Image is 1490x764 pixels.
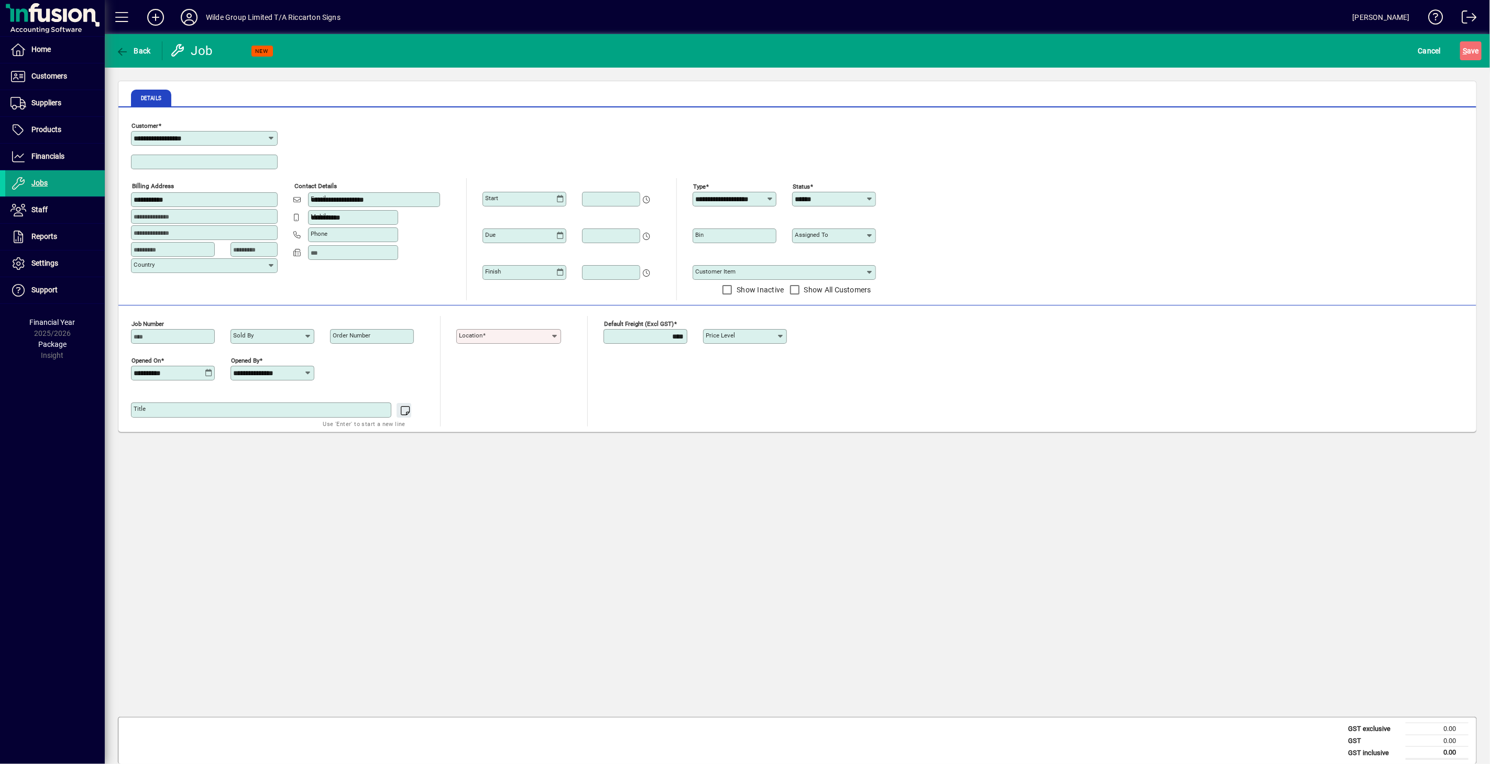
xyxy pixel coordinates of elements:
[693,183,706,190] mat-label: Type
[5,197,105,223] a: Staff
[311,213,329,220] mat-label: Mobile
[311,230,327,237] mat-label: Phone
[31,179,48,187] span: Jobs
[31,125,61,134] span: Products
[5,117,105,143] a: Products
[323,418,406,430] mat-hint: Use 'Enter' to start a new line
[1420,2,1443,36] a: Knowledge Base
[1343,723,1406,735] td: GST exclusive
[735,285,784,295] label: Show Inactive
[5,224,105,250] a: Reports
[132,357,161,364] mat-label: Opened On
[139,8,172,27] button: Add
[1463,42,1479,59] span: ave
[333,332,370,339] mat-label: Order number
[695,268,736,275] mat-label: Customer Item
[1454,2,1477,36] a: Logout
[31,205,48,214] span: Staff
[141,96,161,101] span: Details
[31,72,67,80] span: Customers
[5,63,105,90] a: Customers
[31,232,57,241] span: Reports
[105,41,162,60] app-page-header-button: Back
[1353,9,1410,26] div: [PERSON_NAME]
[802,285,872,295] label: Show All Customers
[31,99,61,107] span: Suppliers
[172,8,206,27] button: Profile
[31,259,58,267] span: Settings
[256,48,269,54] span: NEW
[485,268,501,275] mat-label: Finish
[132,320,164,328] mat-label: Job number
[38,340,67,348] span: Package
[132,122,158,129] mat-label: Customer
[1416,41,1444,60] button: Cancel
[485,231,496,238] mat-label: Due
[1343,747,1406,759] td: GST inclusive
[31,286,58,294] span: Support
[231,357,259,364] mat-label: Opened by
[31,45,51,53] span: Home
[5,250,105,277] a: Settings
[170,42,215,59] div: Job
[206,9,341,26] div: Wilde Group Limited T/A Riccarton Signs
[795,231,828,238] mat-label: Assigned to
[5,277,105,303] a: Support
[1343,735,1406,747] td: GST
[1406,723,1469,735] td: 0.00
[5,37,105,63] a: Home
[116,47,151,55] span: Back
[134,405,146,412] mat-label: Title
[311,195,326,202] mat-label: Email
[113,41,154,60] button: Back
[706,332,735,339] mat-label: Price Level
[1406,747,1469,759] td: 0.00
[134,261,155,268] mat-label: Country
[5,90,105,116] a: Suppliers
[30,318,75,326] span: Financial Year
[1418,42,1441,59] span: Cancel
[485,194,498,202] mat-label: Start
[695,231,704,238] mat-label: Bin
[1460,41,1482,60] button: Save
[604,320,674,328] mat-label: Default Freight (excl GST)
[793,183,810,190] mat-label: Status
[233,332,254,339] mat-label: Sold by
[31,152,64,160] span: Financials
[5,144,105,170] a: Financials
[459,332,483,339] mat-label: Location
[1463,47,1467,55] span: S
[1406,735,1469,747] td: 0.00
